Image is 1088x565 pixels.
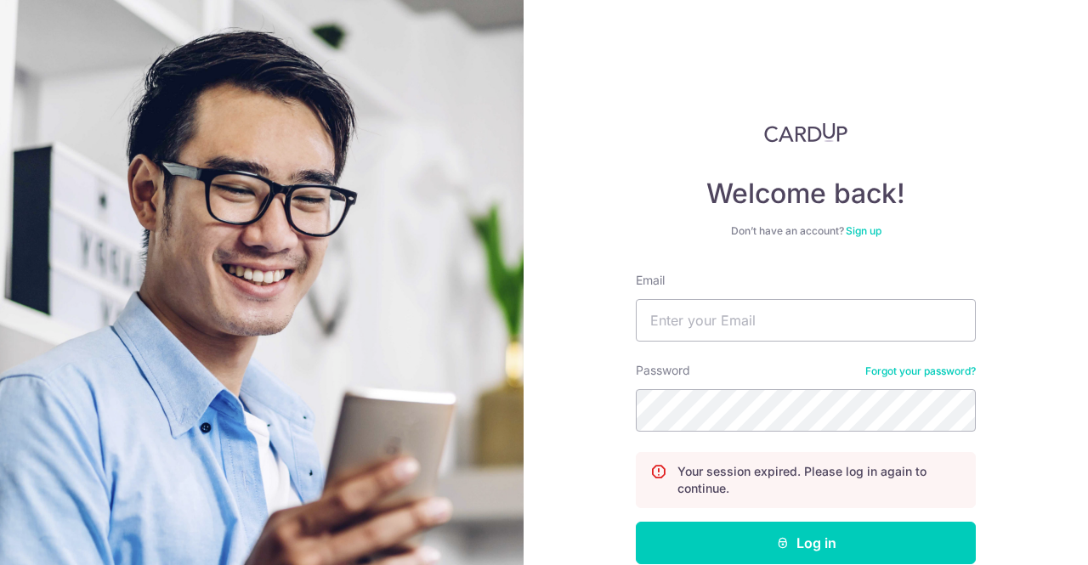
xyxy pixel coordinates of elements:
a: Forgot your password? [865,364,976,378]
div: Don’t have an account? [636,224,976,238]
label: Email [636,272,665,289]
input: Enter your Email [636,299,976,342]
label: Password [636,362,690,379]
img: CardUp Logo [764,122,847,143]
button: Log in [636,522,976,564]
h4: Welcome back! [636,177,976,211]
p: Your session expired. Please log in again to continue. [677,463,961,497]
a: Sign up [846,224,881,237]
